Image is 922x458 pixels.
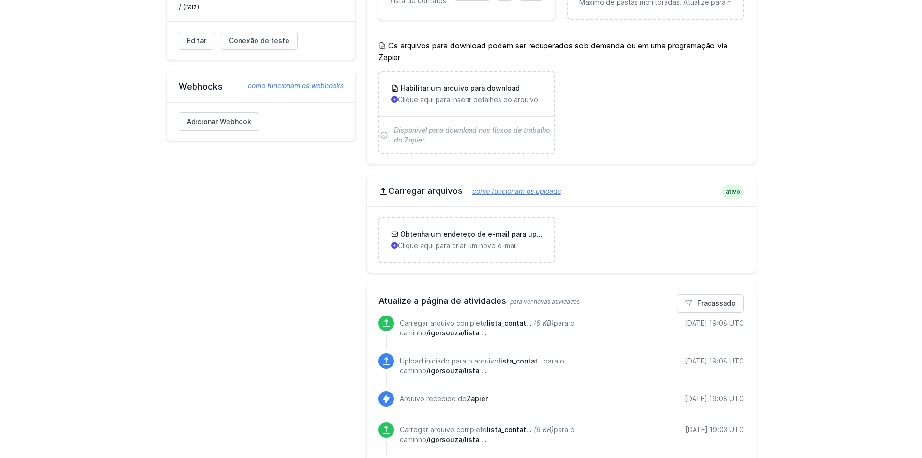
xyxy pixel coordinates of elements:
font: [DATE] 19:03 UTC [685,426,744,434]
font: Zapier [467,395,488,403]
font: [DATE] 19:08 UTC [685,395,744,403]
font: Editar [187,36,206,45]
font: [DATE] 19:08 UTC [685,357,744,365]
font: /igorsouza/lista ... [426,329,487,337]
font: Carregar arquivos [388,186,463,196]
font: Fracassado [697,299,736,307]
span: lista_contatos.json [487,319,532,327]
font: Carregar arquivo completo [400,319,487,327]
font: (6 KB) [534,319,554,327]
font: como funcionam os uploads [472,187,561,195]
span: /igorsouza/lista de contatos [426,329,487,337]
a: Editar [179,32,214,50]
a: como funcionam os webhooks [238,81,344,91]
font: lista_contat... [499,357,544,365]
font: Arquivo recebido do [400,395,467,403]
font: Atualize a página de atividades [378,296,506,306]
font: ativo [726,188,740,195]
span: lista_contatos.json [487,426,532,434]
font: Conexão de teste [229,36,289,45]
a: como funcionam os uploads [463,187,561,195]
font: Os arquivos para download podem ser recuperados sob demanda ou em uma programação via Zapier [378,41,727,62]
font: Webhooks [179,81,223,92]
font: (6 KB) [534,426,554,434]
font: /igorsouza/lista ... [426,366,487,375]
font: Carregar arquivo completo [400,426,487,434]
font: [DATE] 19:08 UTC [685,319,744,327]
font: / (raiz) [179,2,200,11]
font: /igorsouza/lista ... [426,435,487,443]
font: Disponível para download nos fluxos de trabalho do Zapier [394,126,550,144]
a: Habilitar um arquivo para download Clique aqui para inserir detalhes do arquivo Disponível para d... [379,72,554,153]
font: Clique aqui para criar um novo e-mail [398,241,517,250]
span: /igorsouza/lista de contatos [426,435,487,443]
font: lista_contat... [487,426,532,434]
a: Conexão de teste [221,32,298,50]
font: para ver novas atividades [510,298,580,305]
font: Upload iniciado para o arquivo [400,357,499,365]
a: Obtenha um endereço de e-mail para upload Clique aqui para criar um novo e-mail [379,218,554,262]
a: Fracassado [677,294,744,313]
font: lista_contat... [487,319,532,327]
span: /igorsouza/lista de contatos [426,366,487,375]
font: como funcionam os webhooks [248,81,344,90]
a: Adicionar Webhook [179,112,259,131]
span: lista_contatos.json [499,357,544,365]
font: Obtenha um endereço de e-mail para upload [400,230,551,238]
font: Habilitar um arquivo para download [401,84,520,92]
iframe: Controlador de bate-papo do widget Drift [874,410,910,446]
font: Adicionar Webhook [187,117,251,126]
font: Clique aqui para inserir detalhes do arquivo [398,95,538,104]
